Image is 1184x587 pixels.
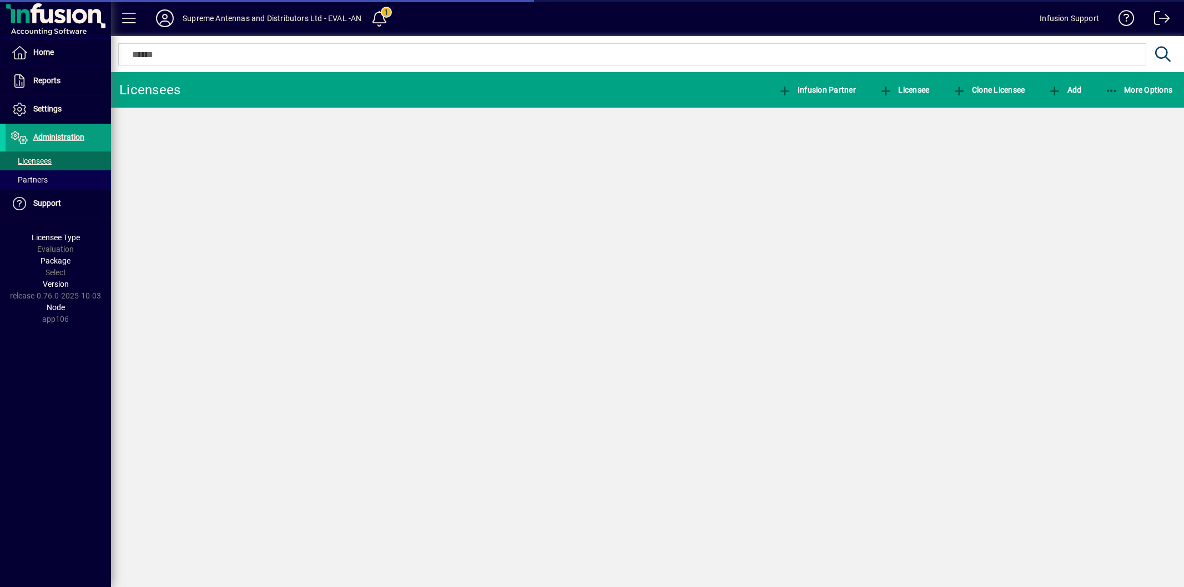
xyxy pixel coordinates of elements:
span: Licensee [879,85,930,94]
a: Support [6,190,111,217]
span: Version [43,280,69,289]
span: Support [33,199,61,208]
span: Licensees [11,156,52,165]
a: Settings [6,95,111,123]
span: Partners [11,175,48,184]
button: Clone Licensee [950,80,1027,100]
span: Licensee Type [32,233,80,242]
span: Reports [33,76,61,85]
button: Add [1045,80,1084,100]
button: Infusion Partner [775,80,859,100]
a: Logout [1146,2,1170,38]
span: More Options [1105,85,1173,94]
span: Package [41,256,70,265]
button: Profile [147,8,183,28]
span: Clone Licensee [953,85,1025,94]
div: Infusion Support [1040,9,1099,27]
a: Reports [6,67,111,95]
a: Knowledge Base [1110,2,1135,38]
button: More Options [1102,80,1176,100]
a: Partners [6,170,111,189]
span: Infusion Partner [778,85,856,94]
span: Administration [33,133,84,141]
div: Licensees [119,81,180,99]
span: Home [33,48,54,57]
button: Licensee [876,80,933,100]
a: Home [6,39,111,67]
span: Add [1048,85,1081,94]
div: Supreme Antennas and Distributors Ltd - EVAL -AN [183,9,361,27]
a: Licensees [6,151,111,170]
span: Settings [33,104,62,113]
span: Node [47,303,65,312]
